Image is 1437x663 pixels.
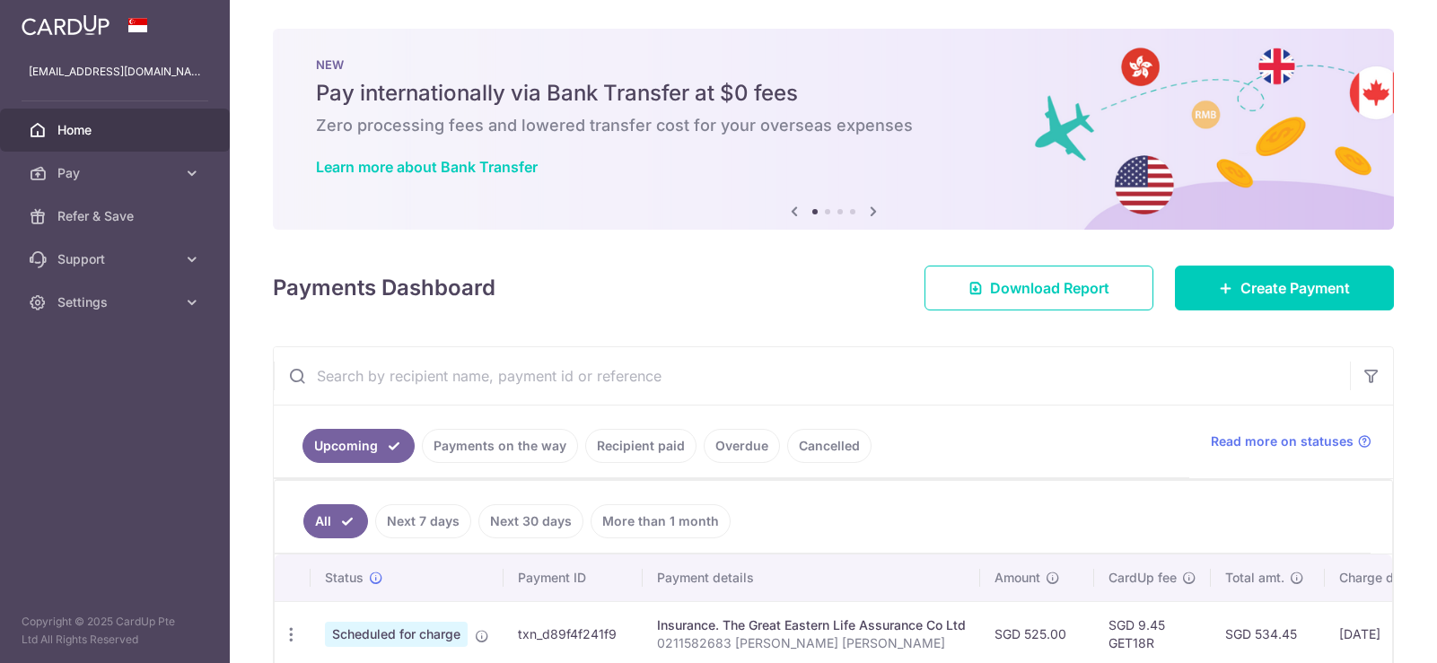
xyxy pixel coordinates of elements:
[325,622,468,647] span: Scheduled for charge
[375,504,471,538] a: Next 7 days
[316,158,538,176] a: Learn more about Bank Transfer
[924,266,1153,310] a: Download Report
[316,115,1351,136] h6: Zero processing fees and lowered transfer cost for your overseas expenses
[57,164,176,182] span: Pay
[504,554,643,601] th: Payment ID
[1211,432,1354,450] span: Read more on statuses
[1339,569,1413,587] span: Charge date
[1108,569,1177,587] span: CardUp fee
[585,429,697,463] a: Recipient paid
[995,569,1040,587] span: Amount
[57,121,176,139] span: Home
[316,57,1351,72] p: NEW
[1211,432,1371,450] a: Read more on statuses
[273,272,495,304] h4: Payments Dashboard
[990,277,1109,299] span: Download Report
[704,429,780,463] a: Overdue
[1175,266,1394,310] a: Create Payment
[787,429,872,463] a: Cancelled
[1225,569,1284,587] span: Total amt.
[643,554,980,601] th: Payment details
[57,293,176,311] span: Settings
[274,347,1350,405] input: Search by recipient name, payment id or reference
[316,79,1351,108] h5: Pay internationally via Bank Transfer at $0 fees
[57,250,176,268] span: Support
[302,429,415,463] a: Upcoming
[303,504,368,538] a: All
[57,207,176,225] span: Refer & Save
[325,569,364,587] span: Status
[657,634,966,652] p: 0211582683 [PERSON_NAME] [PERSON_NAME]
[657,616,966,634] div: Insurance. The Great Eastern Life Assurance Co Ltd
[478,504,583,538] a: Next 30 days
[22,14,110,36] img: CardUp
[273,29,1394,230] img: Bank transfer banner
[591,504,731,538] a: More than 1 month
[29,63,201,81] p: [EMAIL_ADDRESS][DOMAIN_NAME]
[1240,277,1350,299] span: Create Payment
[422,429,578,463] a: Payments on the way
